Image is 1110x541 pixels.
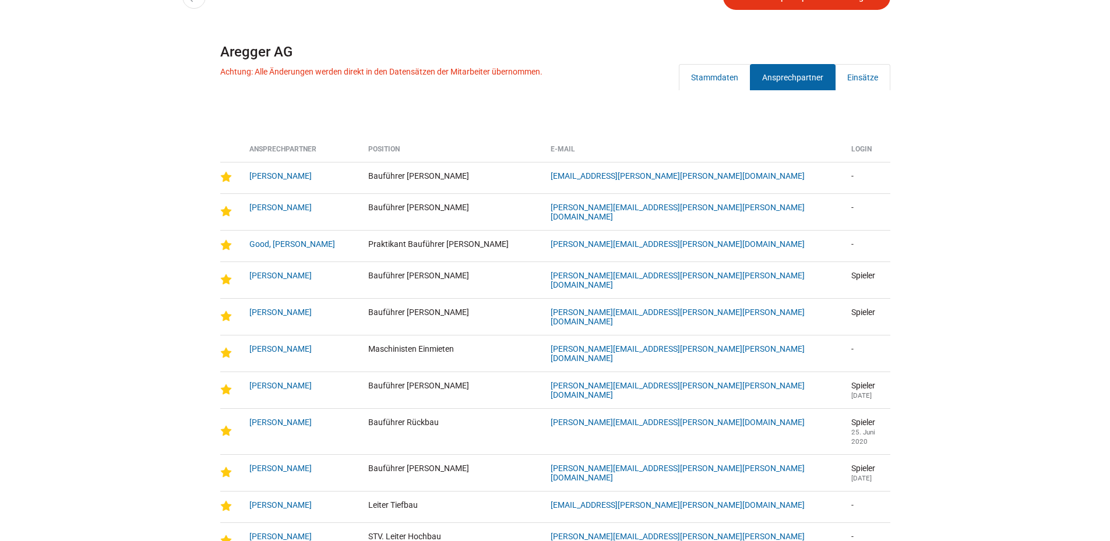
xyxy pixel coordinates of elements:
img: Star-icon.png [220,466,232,478]
a: [PERSON_NAME][EMAIL_ADDRESS][PERSON_NAME][PERSON_NAME][DOMAIN_NAME] [551,344,805,363]
td: Maschinisten Einmieten [360,335,542,372]
a: [PERSON_NAME] [249,271,312,280]
a: [PERSON_NAME] [249,500,312,510]
a: [PERSON_NAME] [249,344,312,353]
img: Star-icon.png [220,347,232,359]
img: Star-icon.png [220,206,232,217]
a: [EMAIL_ADDRESS][PERSON_NAME][PERSON_NAME][DOMAIN_NAME] [551,500,805,510]
img: Star-icon.png [220,384,232,395]
td: Bauführer [PERSON_NAME] [360,298,542,335]
a: [PERSON_NAME][EMAIL_ADDRESS][PERSON_NAME][PERSON_NAME][DOMAIN_NAME] [551,381,805,399]
td: Spieler [843,261,890,298]
a: [PERSON_NAME][EMAIL_ADDRESS][PERSON_NAME][DOMAIN_NAME] [551,418,805,427]
a: [PERSON_NAME] [249,464,312,473]
td: Spieler [843,408,890,454]
a: Stammdaten [679,64,750,90]
a: [EMAIL_ADDRESS][PERSON_NAME][PERSON_NAME][DOMAIN_NAME] [551,171,805,181]
td: - [843,193,890,230]
a: Einsätze [835,64,890,90]
img: Star-icon.png [220,310,232,322]
a: [PERSON_NAME][EMAIL_ADDRESS][PERSON_NAME][DOMAIN_NAME] [551,239,805,249]
a: [PERSON_NAME] [249,532,312,541]
img: Star-icon.png [220,274,232,285]
td: - [843,491,890,522]
th: Ansprechpartner [241,145,360,162]
td: - [843,335,890,372]
td: Bauführer [PERSON_NAME] [360,261,542,298]
td: Bauführer [PERSON_NAME] [360,162,542,193]
th: E-Mail [542,145,843,162]
small: [DATE] [851,391,872,399]
a: Good, [PERSON_NAME] [249,239,335,249]
th: Login [843,145,890,162]
td: Spieler [843,372,890,408]
a: [PERSON_NAME][EMAIL_ADDRESS][PERSON_NAME][PERSON_NAME][DOMAIN_NAME] [551,271,805,289]
a: [PERSON_NAME] [249,203,312,212]
a: [PERSON_NAME] [249,381,312,390]
img: Star-icon.png [220,425,232,437]
td: - [843,230,890,261]
small: 25. Juni 2020 [851,428,875,445]
td: Bauführer [PERSON_NAME] [360,454,542,491]
a: [PERSON_NAME][EMAIL_ADDRESS][PERSON_NAME][PERSON_NAME][DOMAIN_NAME] [551,307,805,326]
a: Ansprechpartner [750,64,836,90]
a: [PERSON_NAME] [249,307,312,317]
th: Position [360,145,542,162]
a: [PERSON_NAME][EMAIL_ADDRESS][PERSON_NAME][PERSON_NAME][DOMAIN_NAME] [551,203,805,221]
td: Spieler [843,298,890,335]
h1: Aregger AG [220,40,890,64]
a: [PERSON_NAME] [249,171,312,181]
td: Leiter Tiefbau [360,491,542,522]
td: Bauführer Rückbau [360,408,542,454]
td: Bauführer [PERSON_NAME] [360,372,542,408]
img: Star-icon.png [220,500,232,512]
td: Praktikant Bauführer [PERSON_NAME] [360,230,542,261]
td: Bauführer [PERSON_NAME] [360,193,542,230]
a: [PERSON_NAME][EMAIL_ADDRESS][PERSON_NAME][PERSON_NAME][DOMAIN_NAME] [551,464,805,482]
p: Achtung: Alle Änderungen werden direkt in den Datensätzen der Mitarbeiter übernommen. [220,67,542,76]
td: - [843,162,890,193]
img: Star-icon.png [220,171,232,183]
img: Star-icon.png [220,239,232,251]
a: [PERSON_NAME] [249,418,312,427]
td: Spieler [843,454,890,491]
small: [DATE] [851,474,872,482]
